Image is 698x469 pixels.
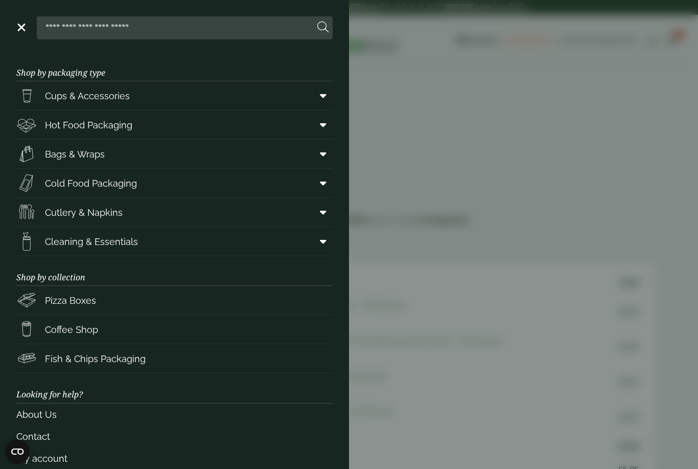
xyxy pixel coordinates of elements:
a: Cutlery & Napkins [16,198,333,227]
span: Pizza Boxes [45,294,96,307]
a: Cleaning & Essentials [16,227,333,256]
a: Contact [16,426,333,448]
img: open-wipe.svg [16,231,37,252]
a: Fish & Chips Packaging [16,344,333,373]
h3: Shop by collection [16,256,333,286]
img: PintNhalf_cup.svg [16,85,37,106]
span: Cutlery & Napkins [45,206,123,219]
span: Bags & Wraps [45,147,105,161]
img: Deli_box.svg [16,115,37,135]
h3: Shop by packaging type [16,52,333,81]
span: Cups & Accessories [45,89,130,103]
a: About Us [16,404,333,426]
a: Coffee Shop [16,315,333,344]
img: HotDrink_paperCup.svg [16,319,37,340]
a: Pizza Boxes [16,286,333,315]
img: Pizza_boxes.svg [16,290,37,310]
span: Hot Food Packaging [45,118,132,132]
a: Cups & Accessories [16,81,333,110]
button: Open CMP widget [5,439,30,464]
span: Coffee Shop [45,323,98,337]
a: Hot Food Packaging [16,110,333,139]
img: Cutlery.svg [16,202,37,222]
img: FishNchip_box.svg [16,348,37,369]
span: Cleaning & Essentials [45,235,138,249]
span: Cold Food Packaging [45,176,137,190]
h3: Looking for help? [16,373,333,403]
a: Cold Food Packaging [16,169,333,197]
img: Paper_carriers.svg [16,144,37,164]
img: Sandwich_box.svg [16,173,37,193]
a: Bags & Wraps [16,140,333,168]
span: Fish & Chips Packaging [45,352,146,366]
